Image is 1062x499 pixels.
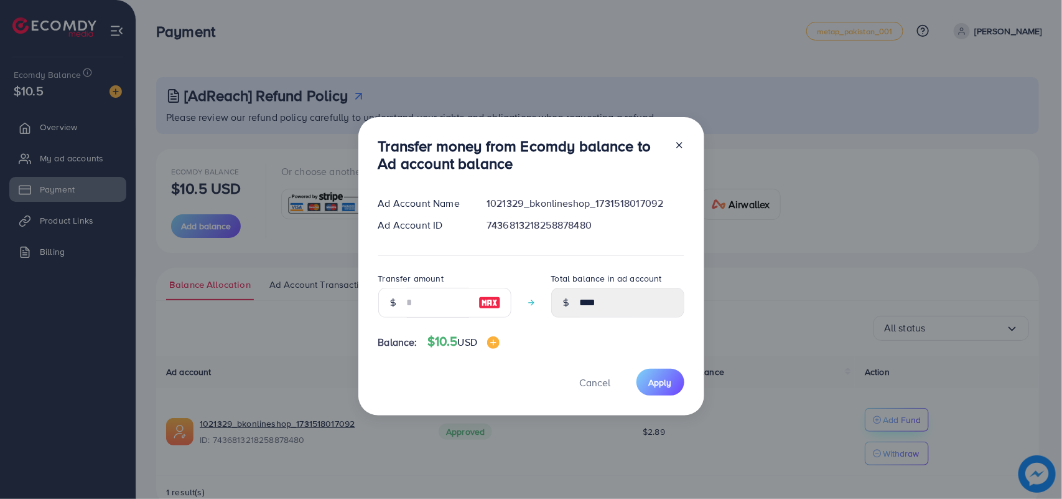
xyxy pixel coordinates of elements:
[477,218,694,232] div: 7436813218258878480
[378,137,664,173] h3: Transfer money from Ecomdy balance to Ad account balance
[368,196,477,211] div: Ad Account Name
[477,196,694,211] div: 1021329_bkonlineshop_1731518017092
[564,369,626,396] button: Cancel
[649,376,672,389] span: Apply
[580,376,611,389] span: Cancel
[427,334,500,349] h4: $10.5
[551,272,662,285] label: Total balance in ad account
[478,295,501,310] img: image
[458,335,477,349] span: USD
[636,369,684,396] button: Apply
[378,335,417,349] span: Balance:
[368,218,477,232] div: Ad Account ID
[378,272,444,285] label: Transfer amount
[487,336,500,349] img: image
